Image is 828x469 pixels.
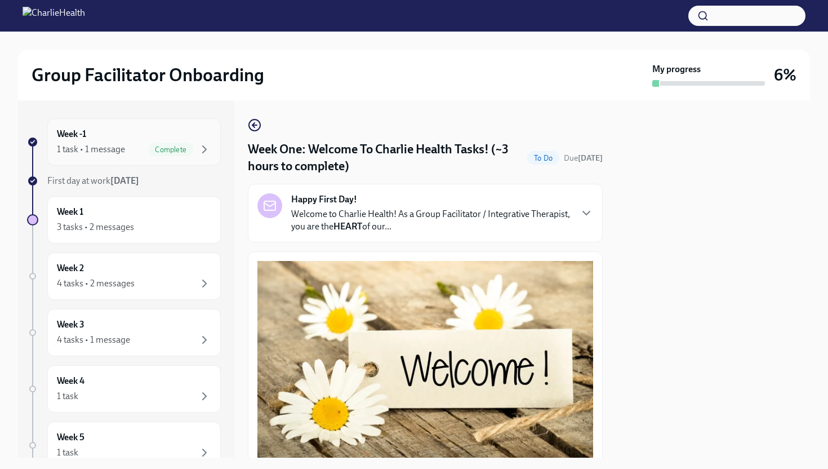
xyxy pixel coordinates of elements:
[57,262,84,275] h6: Week 2
[27,196,221,244] a: Week 13 tasks • 2 messages
[57,334,130,346] div: 4 tasks • 1 message
[148,145,193,154] span: Complete
[27,365,221,413] a: Week 41 task
[27,422,221,469] a: Week 51 task
[47,175,139,186] span: First day at work
[248,141,523,175] h4: Week One: Welcome To Charlie Health Tasks! (~3 hours to complete)
[291,208,571,233] p: Welcome to Charlie Health! As a Group Facilitator / Integrative Therapist, you are the of our...
[527,154,559,162] span: To Do
[774,65,796,85] h3: 6%
[57,431,84,444] h6: Week 5
[57,390,78,402] div: 1 task
[564,153,603,163] span: Due
[578,153,603,163] strong: [DATE]
[57,318,84,331] h6: Week 3
[27,118,221,166] a: Week -11 task • 1 messageComplete
[57,143,125,156] div: 1 task • 1 message
[57,221,134,233] div: 3 tasks • 2 messages
[23,7,85,25] img: CharlieHealth
[57,375,84,387] h6: Week 4
[57,206,83,218] h6: Week 1
[57,446,78,459] div: 1 task
[291,193,357,206] strong: Happy First Day!
[27,309,221,356] a: Week 34 tasks • 1 message
[564,153,603,163] span: October 6th, 2025 10:00
[27,175,221,187] a: First day at work[DATE]
[652,63,701,76] strong: My progress
[32,64,264,86] h2: Group Facilitator Onboarding
[333,221,362,232] strong: HEART
[110,175,139,186] strong: [DATE]
[57,277,135,290] div: 4 tasks • 2 messages
[57,128,86,140] h6: Week -1
[257,261,593,463] button: Zoom image
[27,253,221,300] a: Week 24 tasks • 2 messages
